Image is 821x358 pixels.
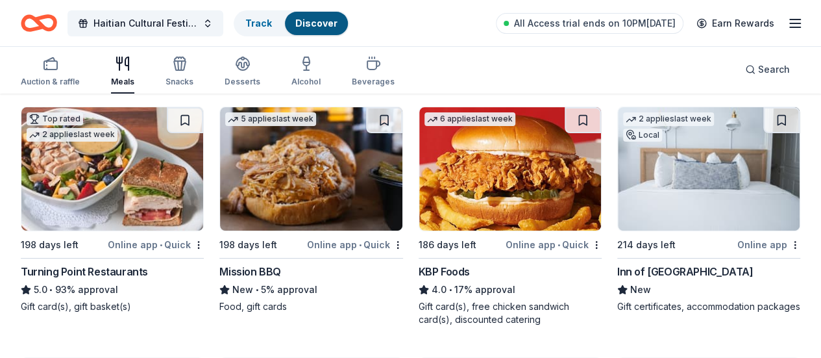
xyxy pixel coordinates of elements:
div: 6 applies last week [424,112,515,126]
div: Online app Quick [506,237,602,253]
div: Online app [737,237,800,253]
div: Local [623,129,662,142]
div: Desserts [225,77,260,87]
div: 17% approval [419,282,602,298]
div: Gift card(s), free chicken sandwich card(s), discounted catering [419,300,602,326]
img: Image for Turning Point Restaurants [21,107,203,231]
div: Online app Quick [108,237,204,253]
div: Alcohol [291,77,321,87]
button: Alcohol [291,51,321,94]
div: 186 days left [419,237,476,253]
div: Snacks [165,77,193,87]
div: 214 days left [617,237,676,253]
div: 5% approval [219,282,402,298]
div: Food, gift cards [219,300,402,313]
div: Beverages [352,77,395,87]
div: Mission BBQ [219,264,281,279]
span: New [630,282,651,298]
div: Turning Point Restaurants [21,264,148,279]
span: • [448,285,452,295]
span: Search [758,62,790,77]
button: Haitian Cultural Festival [67,10,223,36]
div: 198 days left [219,237,277,253]
button: Snacks [165,51,193,94]
span: • [558,240,560,250]
button: Desserts [225,51,260,94]
button: TrackDiscover [234,10,349,36]
span: 4.0 [432,282,447,298]
button: Auction & raffle [21,51,80,94]
a: Discover [295,18,337,29]
a: Home [21,8,57,38]
img: Image for Inn of Cape May [618,107,800,231]
button: Search [735,57,800,83]
div: Gift certificates, accommodation packages [617,300,800,313]
span: New [232,282,253,298]
button: Meals [111,51,134,94]
a: Image for KBP Foods6 applieslast week186 days leftOnline app•QuickKBP Foods4.0•17% approvalGift c... [419,107,602,326]
div: 2 applies last week [623,112,714,126]
span: Haitian Cultural Festival [93,16,197,31]
span: • [359,240,361,250]
div: Online app Quick [307,237,403,253]
a: Image for Inn of Cape May2 applieslast weekLocal214 days leftOnline appInn of [GEOGRAPHIC_DATA]Ne... [617,107,800,313]
button: Beverages [352,51,395,94]
div: 5 applies last week [225,112,316,126]
div: 198 days left [21,237,79,253]
span: 5.0 [34,282,47,298]
img: Image for KBP Foods [419,107,601,231]
div: 93% approval [21,282,204,298]
div: Inn of [GEOGRAPHIC_DATA] [617,264,753,279]
a: Image for Mission BBQ5 applieslast week198 days leftOnline app•QuickMission BBQNew•5% approvalFoo... [219,107,402,313]
a: Earn Rewards [689,12,782,35]
span: • [256,285,259,295]
div: KBP Foods [419,264,470,279]
a: Track [245,18,272,29]
a: Image for Turning Point RestaurantsTop rated2 applieslast week198 days leftOnline app•QuickTurnin... [21,107,204,313]
span: • [160,240,162,250]
span: All Access trial ends on 10PM[DATE] [514,16,676,31]
div: 2 applies last week [27,128,117,142]
div: Top rated [27,112,83,125]
div: Auction & raffle [21,77,80,87]
div: Meals [111,77,134,87]
img: Image for Mission BBQ [220,107,402,231]
div: Gift card(s), gift basket(s) [21,300,204,313]
a: All Access trial ends on 10PM[DATE] [496,13,683,34]
span: • [49,285,53,295]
